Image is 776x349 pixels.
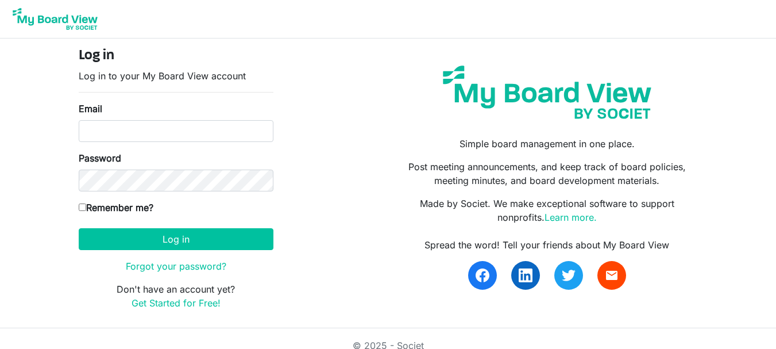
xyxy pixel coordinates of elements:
[79,201,153,214] label: Remember me?
[79,228,273,250] button: Log in
[597,261,626,290] a: email
[9,5,101,33] img: My Board View Logo
[132,297,221,309] a: Get Started for Free!
[79,102,102,116] label: Email
[434,57,660,128] img: my-board-view-societ.svg
[605,269,619,282] span: email
[126,260,226,272] a: Forgot your password?
[519,269,532,282] img: linkedin.svg
[545,212,597,223] a: Learn more.
[396,137,697,151] p: Simple board management in one place.
[79,151,121,165] label: Password
[79,282,273,310] p: Don't have an account yet?
[396,238,697,252] div: Spread the word! Tell your friends about My Board View
[79,69,273,83] p: Log in to your My Board View account
[79,204,86,211] input: Remember me?
[79,48,273,64] h4: Log in
[396,197,697,224] p: Made by Societ. We make exceptional software to support nonprofits.
[396,160,697,187] p: Post meeting announcements, and keep track of board policies, meeting minutes, and board developm...
[476,269,489,282] img: facebook.svg
[562,269,576,282] img: twitter.svg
